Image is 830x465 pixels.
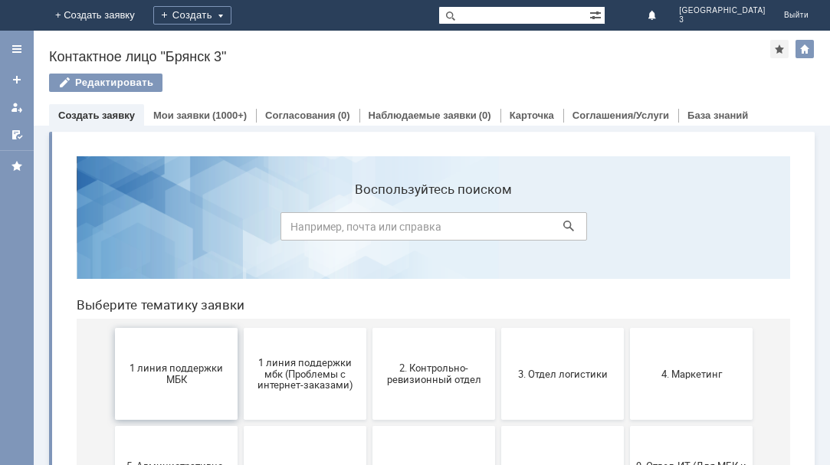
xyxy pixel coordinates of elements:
button: 3. Отдел логистики [437,184,559,276]
label: Воспользуйтесь поиском [216,38,523,53]
div: (0) [338,110,350,121]
a: Мои заявки [153,110,210,121]
span: 6. Закупки [184,322,297,333]
a: База знаний [687,110,748,121]
button: 6. Закупки [179,282,302,374]
span: Финансовый отдел [570,420,684,431]
button: 4. Маркетинг [566,184,688,276]
button: 8. Отдел качества [437,282,559,374]
span: 4. Маркетинг [570,224,684,235]
span: Отдел ИТ (1С) [184,420,297,431]
div: Создать [153,6,231,25]
span: 2. Контрольно-ревизионный отдел [313,218,426,241]
button: 1 линия поддержки МБК [51,184,173,276]
button: 9. Отдел-ИТ (Для МБК и Пекарни) [566,282,688,374]
button: 7. Служба безопасности [308,282,431,374]
span: 1 линия поддержки МБК [55,218,169,241]
div: Добавить в избранное [770,40,789,58]
header: Выберите тематику заявки [12,153,726,169]
button: 1 линия поддержки мбк (Проблемы с интернет-заказами) [179,184,302,276]
input: Например, почта или справка [216,68,523,97]
span: 3. Отдел логистики [441,224,555,235]
span: 7. Служба безопасности [313,322,426,333]
span: Бухгалтерия (для мбк) [55,420,169,431]
a: Создать заявку [5,67,29,92]
a: Карточка [510,110,554,121]
div: (1000+) [212,110,247,121]
span: 8. Отдел качества [441,322,555,333]
button: 2. Контрольно-ревизионный отдел [308,184,431,276]
span: 1 линия поддержки мбк (Проблемы с интернет-заказами) [184,212,297,247]
a: Соглашения/Услуги [572,110,669,121]
div: Изменить домашнюю страницу [796,40,814,58]
span: Отдел-ИТ (Битрикс24 и CRM) [313,414,426,437]
a: Мои согласования [5,123,29,147]
span: Расширенный поиск [589,7,605,21]
span: [GEOGRAPHIC_DATA] [679,6,766,15]
button: 5. Административно-хозяйственный отдел [51,282,173,374]
div: Контактное лицо "Брянск 3" [49,49,770,64]
span: 9. Отдел-ИТ (Для МБК и Пекарни) [570,316,684,339]
span: Отдел-ИТ (Офис) [441,420,555,431]
a: Согласования [265,110,336,121]
span: 5. Административно-хозяйственный отдел [55,316,169,339]
a: Создать заявку [58,110,135,121]
span: 3 [679,15,766,25]
a: Наблюдаемые заявки [369,110,477,121]
div: (0) [479,110,491,121]
a: Мои заявки [5,95,29,120]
